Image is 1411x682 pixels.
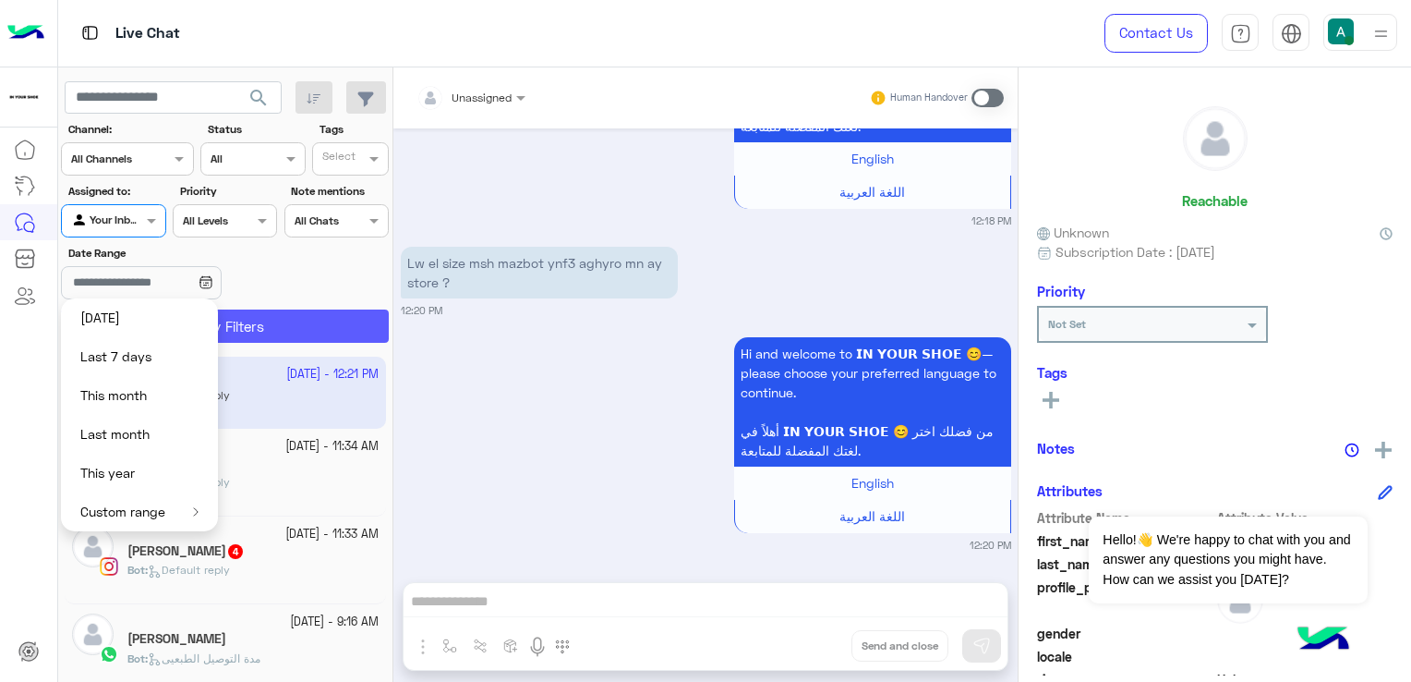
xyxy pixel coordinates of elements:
[1037,578,1213,620] span: profile_pic
[1375,442,1392,458] img: add
[148,563,230,577] span: Default reply
[61,415,218,454] button: Last month
[970,538,1011,553] small: 12:20 PM
[1037,482,1103,499] h6: Attributes
[839,508,905,524] span: اللغة العربية
[1230,23,1251,44] img: tab
[61,310,389,343] button: Apply Filters
[1037,554,1213,574] span: last_name
[734,337,1011,467] p: 18/9/2025, 12:20 PM
[285,438,379,456] small: [DATE] - 11:34 AM
[1055,242,1215,262] span: Subscription Date : [DATE]
[127,563,145,577] span: Bot
[100,645,118,664] img: WhatsApp
[72,526,114,567] img: defaultAdmin.png
[148,652,260,665] span: مدة التوصيل الطبعيى
[290,614,379,631] small: [DATE] - 9:16 AM
[127,652,145,665] span: Bot
[68,245,275,262] label: Date Range
[851,475,894,491] span: English
[1369,22,1393,45] img: profile
[1281,23,1302,44] img: tab
[1184,107,1247,170] img: defaultAdmin.png
[1217,647,1393,666] span: null
[61,298,218,337] button: [DATE]
[1037,531,1213,551] span: first_name
[1217,624,1393,643] span: null
[127,652,148,665] b: :
[208,121,303,138] label: Status
[452,91,512,104] span: Unassigned
[1037,647,1213,666] span: locale
[100,557,118,576] img: Instagram
[1037,624,1213,643] span: gender
[1037,440,1075,457] h6: Notes
[1328,18,1354,44] img: userImage
[285,526,379,543] small: [DATE] - 11:33 AM
[61,337,218,376] button: Last 7 days
[236,81,282,121] button: search
[890,91,968,105] small: Human Handover
[401,303,442,318] small: 12:20 PM
[7,14,44,53] img: Logo
[247,87,270,109] span: search
[1037,508,1213,528] span: Attribute Name
[291,183,386,200] label: Note mentions
[61,493,218,531] button: Custom range
[228,544,243,559] span: 4
[839,184,905,200] span: اللغة العربية
[1104,14,1208,53] a: Contact Us
[401,247,678,298] p: 18/9/2025, 12:20 PM
[1345,443,1359,457] img: notes
[72,614,114,655] img: defaultAdmin.png
[7,80,41,114] img: 923305001092802
[1291,608,1356,673] img: hulul-logo.png
[851,630,948,662] button: Send and close
[320,121,387,138] label: Tags
[971,213,1011,228] small: 12:18 PM
[180,183,275,200] label: Priority
[127,563,148,577] b: :
[320,148,356,169] div: Select
[61,454,218,493] button: This year
[1089,517,1367,603] span: Hello!👋 We're happy to chat with you and answer any questions you might have. How can we assist y...
[127,631,226,647] h5: Kareman
[127,543,245,559] h5: Omar Tamer
[1222,14,1259,53] a: tab
[68,183,163,200] label: Assigned to:
[1037,223,1109,242] span: Unknown
[78,21,102,44] img: tab
[1182,192,1248,209] h6: Reachable
[68,121,192,138] label: Channel:
[1037,283,1085,299] h6: Priority
[115,21,180,46] p: Live Chat
[1037,364,1393,381] h6: Tags
[193,507,199,517] img: open
[851,151,894,166] span: English
[61,376,218,415] button: This month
